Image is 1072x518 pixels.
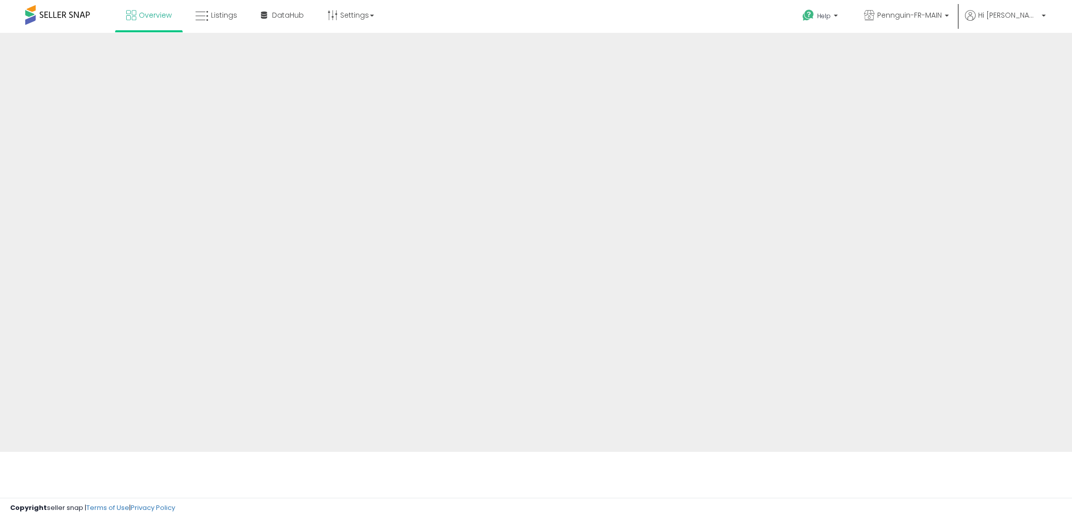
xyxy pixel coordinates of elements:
[211,10,237,20] span: Listings
[802,9,815,22] i: Get Help
[272,10,304,20] span: DataHub
[794,2,848,33] a: Help
[965,10,1046,33] a: Hi [PERSON_NAME]
[139,10,172,20] span: Overview
[877,10,942,20] span: Pennguin-FR-MAIN
[817,12,831,20] span: Help
[978,10,1039,20] span: Hi [PERSON_NAME]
